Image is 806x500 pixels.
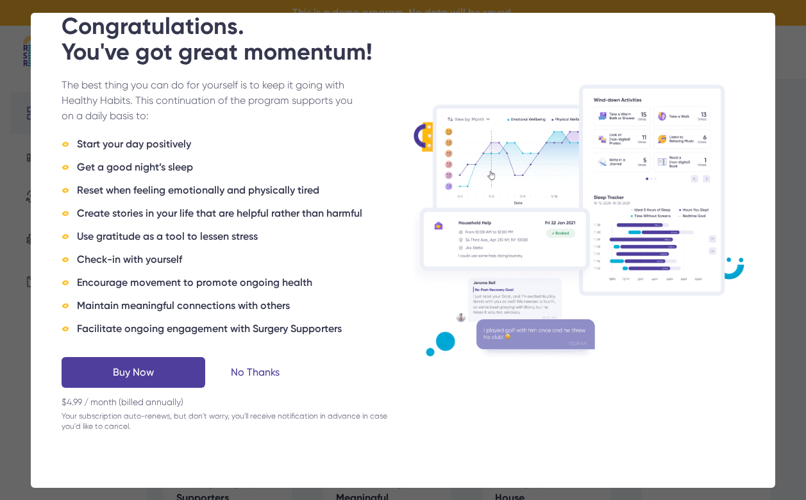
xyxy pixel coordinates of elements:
[62,275,393,290] div: Encourage movement to promote ongoing health
[62,78,367,124] div: The best thing you can do for yourself is to keep it going with Healthy Habits. This continuation...
[62,140,69,148] img: Circle
[62,279,69,287] img: Circle
[62,160,393,175] div: Get a good night’s sleep
[62,325,69,333] img: Circle
[62,187,69,194] img: Circle
[62,411,393,431] div: Your subscription auto-renews, but don't worry, you'll receive notification in advance in case yo...
[62,233,69,240] img: Circle
[62,13,393,65] div: Congratulations.
[62,137,393,152] div: Start your day positively
[62,39,393,65] div: You've got great momentum!
[62,183,393,198] div: Reset when feeling emotionally and physically tired
[231,365,280,380] div: No Thanks
[62,357,205,388] a: Buy Now
[62,206,393,221] div: Create stories in your life that are helpful rather than harmful
[62,229,393,244] div: Use gratitude as a tool to lessen stress
[62,298,393,313] div: Maintain meaningful connections with others
[62,302,69,310] img: Circle
[62,252,393,267] div: Check-in with yourself
[414,85,745,359] img: Subscription-modal-graphic
[62,210,69,217] img: Circle
[62,396,393,431] div: $4.99 / month (billed annually)
[62,256,69,263] img: Circle
[62,163,69,171] img: Circle
[62,321,393,337] div: Facilitate ongoing engagement with Surgery Supporters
